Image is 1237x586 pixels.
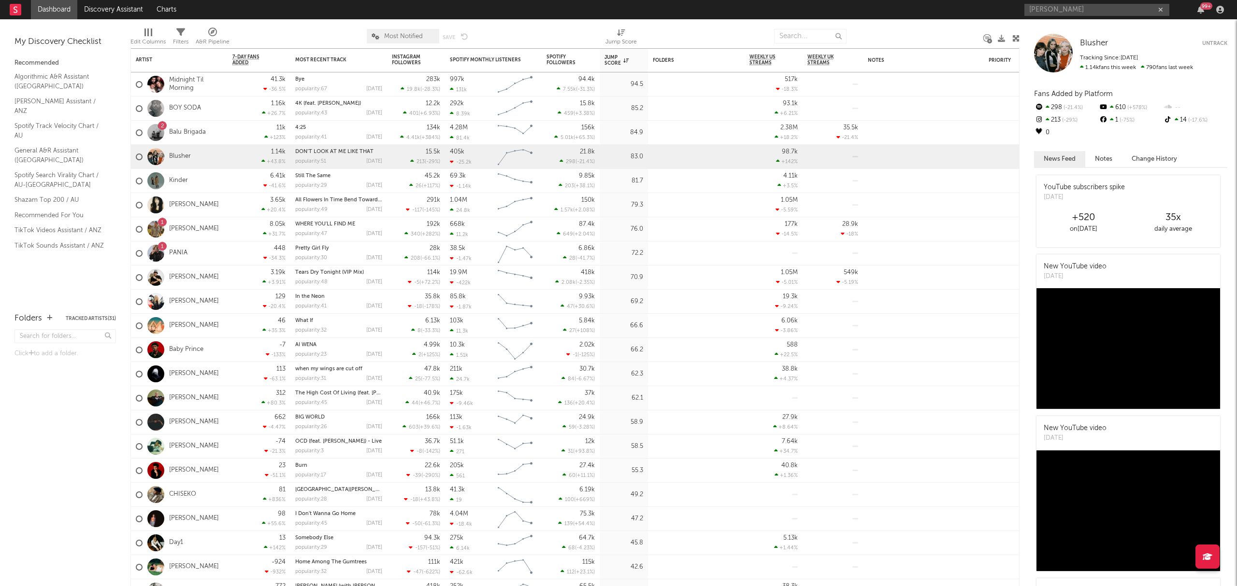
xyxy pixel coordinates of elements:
[1044,272,1107,281] div: [DATE]
[557,86,595,92] div: ( )
[169,370,219,378] a: [PERSON_NAME]
[409,182,440,189] div: ( )
[271,100,286,107] div: 1.16k
[547,54,580,66] div: Spotify Followers
[422,232,439,237] span: +282 %
[270,221,286,227] div: 8.05k
[295,111,327,116] div: popularity: 43
[560,158,595,165] div: ( )
[406,207,440,213] div: ( )
[414,280,419,285] span: -5
[1024,4,1169,16] input: Search for artists
[604,199,643,211] div: 79.3
[561,303,595,309] div: ( )
[493,193,537,217] svg: Chart title
[563,255,595,261] div: ( )
[581,197,595,203] div: 150k
[295,270,364,275] a: Tears Dry Tonight (VIP Mix)
[426,76,440,83] div: 283k
[575,135,593,140] span: +65.3 %
[1080,55,1138,61] span: Tracking Since: [DATE]
[1061,118,1078,123] span: -29 %
[404,255,440,261] div: ( )
[868,57,964,63] div: Notes
[295,559,367,565] a: Home Among The Gumtrees
[295,463,307,468] a: Burn
[392,54,426,66] div: Instagram Followers
[404,231,440,237] div: ( )
[169,76,223,93] a: Midnight Til Morning
[1039,223,1128,235] div: on [DATE]
[169,153,191,161] a: Blusher
[423,183,439,189] span: +117 %
[409,111,418,116] span: 401
[295,125,306,130] a: 4:25
[295,57,368,63] div: Most Recent Track
[427,221,440,227] div: 192k
[1034,101,1098,114] div: 298
[566,159,575,165] span: 298
[14,36,116,48] div: My Discovery Checklist
[295,415,325,420] a: BIG WORLD
[450,149,464,155] div: 405k
[295,197,403,203] a: All Flowers In Time Bend Towards The Sun
[561,280,575,285] span: 2.08k
[579,221,595,227] div: 87.4k
[295,391,415,396] a: The High Cost Of Living (feat. [PERSON_NAME])
[1098,114,1163,126] div: 1
[781,197,798,203] div: 1.05M
[366,86,382,92] div: [DATE]
[450,293,466,300] div: 85.8k
[295,207,328,212] div: popularity: 49
[450,57,522,63] div: Spotify Monthly Listeners
[577,256,593,261] span: -41.7 %
[169,249,187,257] a: PANIA
[565,183,574,189] span: 203
[295,149,374,154] a: DON’T LOOK AT ME LIKE THAT
[295,270,382,275] div: Tears Dry Tonight (VIP Mix)
[775,110,798,116] div: +6.21 %
[577,87,593,92] span: -31.3 %
[263,86,286,92] div: -36.5 %
[169,104,201,112] a: BOY SODA
[169,297,219,306] a: [PERSON_NAME]
[366,111,382,116] div: [DATE]
[66,316,116,321] button: Tracked Artists(31)
[14,240,106,251] a: TikTok Sounds Assistant / ANZ
[1202,39,1227,48] button: Untrack
[577,280,593,285] span: -2.35 %
[785,76,798,83] div: 517k
[169,346,203,354] a: Baby Prince
[427,269,440,276] div: 114k
[430,245,440,251] div: 28k
[14,121,106,140] a: Spotify Track Velocity Chart / AU
[295,77,304,82] a: Bye
[554,207,595,213] div: ( )
[450,86,467,93] div: 131k
[169,321,219,330] a: [PERSON_NAME]
[578,76,595,83] div: 94.4k
[421,135,439,140] span: +384 %
[261,158,286,165] div: +43.8 %
[407,87,420,92] span: 19.8k
[426,149,440,155] div: 15.5k
[366,183,382,188] div: [DATE]
[14,57,116,69] div: Recommended
[1197,6,1204,14] button: 99+
[1163,101,1227,114] div: --
[14,170,106,190] a: Spotify Search Virality Chart / AU-[GEOGRAPHIC_DATA]
[169,539,183,547] a: Day1
[561,135,574,140] span: 5.01k
[1080,65,1193,70] span: 790 fans last week
[554,134,595,140] div: ( )
[579,173,595,179] div: 9.85k
[604,223,643,235] div: 76.0
[295,511,356,516] a: I Don't Wanna Go Home
[461,32,468,41] button: Undo the changes to the current view.
[424,208,439,213] span: -145 %
[295,279,328,285] div: popularity: 48
[493,290,537,314] svg: Chart title
[1080,39,1108,48] a: Blusher
[417,159,425,165] span: 213
[604,55,629,66] div: Jump Score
